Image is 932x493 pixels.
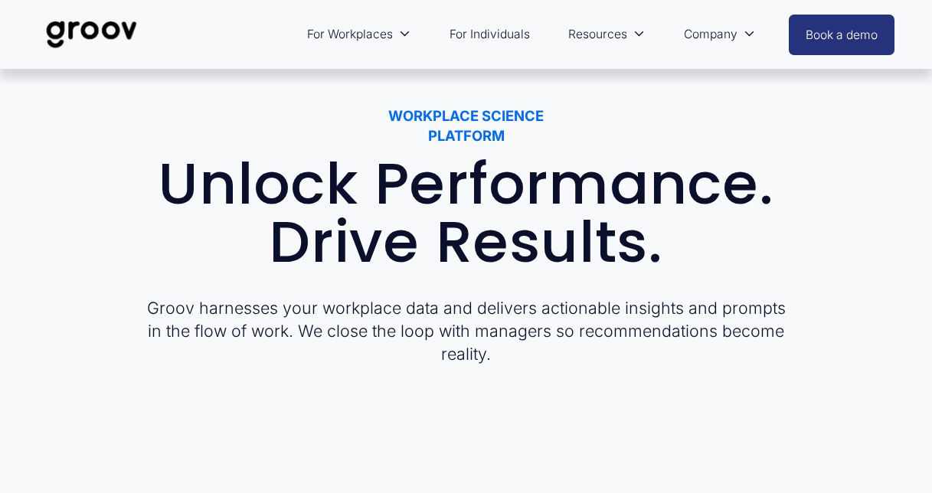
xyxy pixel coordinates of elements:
a: folder dropdown [676,16,763,53]
a: Book a demo [789,15,894,55]
h1: Unlock Performance. Drive Results. [146,155,786,271]
a: folder dropdown [561,16,652,53]
a: folder dropdown [299,16,418,53]
a: For Individuals [442,16,538,53]
span: Resources [568,24,627,45]
strong: WORKPLACE SCIENCE PLATFORM [388,107,547,144]
span: Company [684,24,737,45]
p: Groov harnesses your workplace data and delivers actionable insights and prompts in the flow of w... [146,297,786,366]
img: Groov | Workplace Science Platform | Unlock Performance | Drive Results [38,9,146,60]
span: For Workplaces [307,24,393,45]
